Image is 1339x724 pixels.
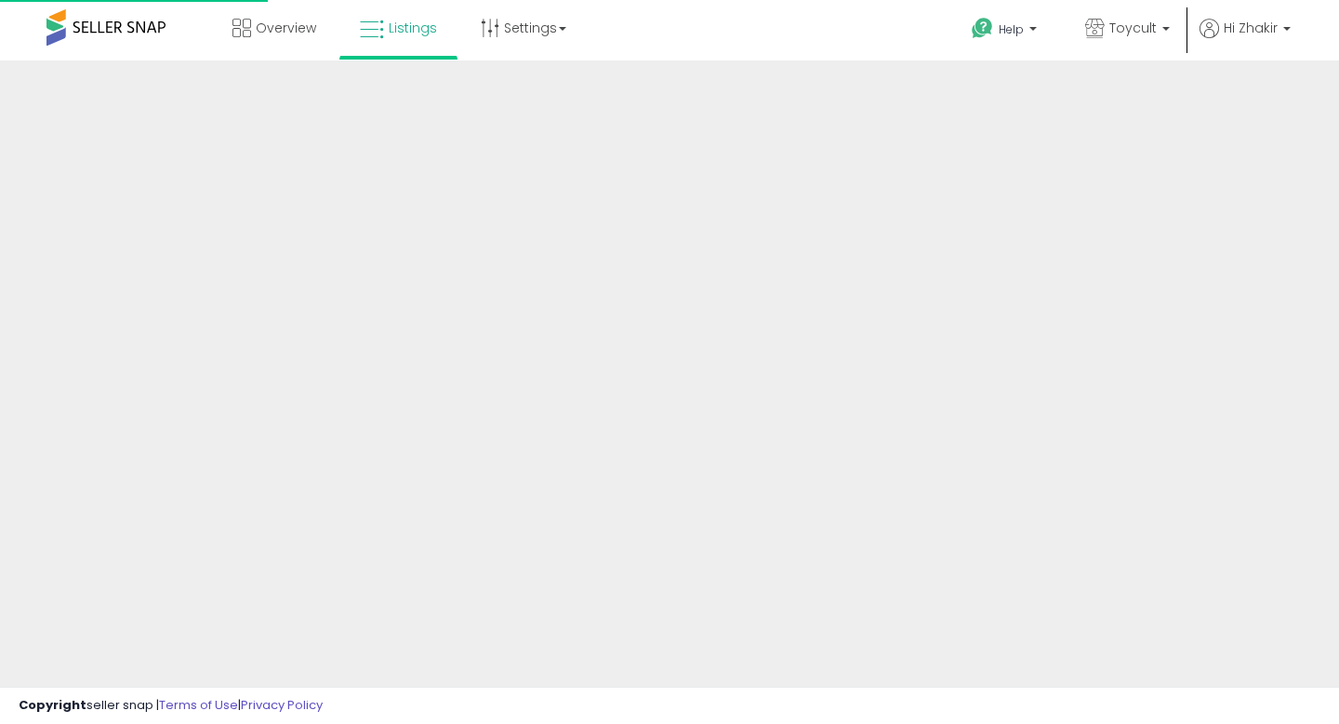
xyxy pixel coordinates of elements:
a: Help [957,3,1055,60]
a: Privacy Policy [241,696,323,714]
i: Get Help [971,17,994,40]
strong: Copyright [19,696,86,714]
a: Hi Zhakir [1200,19,1291,60]
span: Overview [256,19,316,37]
span: Help [999,21,1024,37]
span: Hi Zhakir [1224,19,1278,37]
span: Listings [389,19,437,37]
div: seller snap | | [19,697,323,715]
span: Toycult [1109,19,1157,37]
a: Terms of Use [159,696,238,714]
